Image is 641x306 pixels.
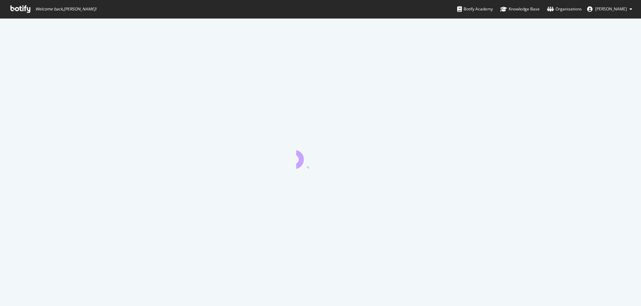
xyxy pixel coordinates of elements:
span: Rachel Black [595,6,627,12]
div: Knowledge Base [500,6,540,12]
button: [PERSON_NAME] [582,4,638,14]
div: animation [296,145,345,169]
div: Botify Academy [457,6,493,12]
div: Organizations [547,6,582,12]
span: Welcome back, [PERSON_NAME] ! [35,6,96,12]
